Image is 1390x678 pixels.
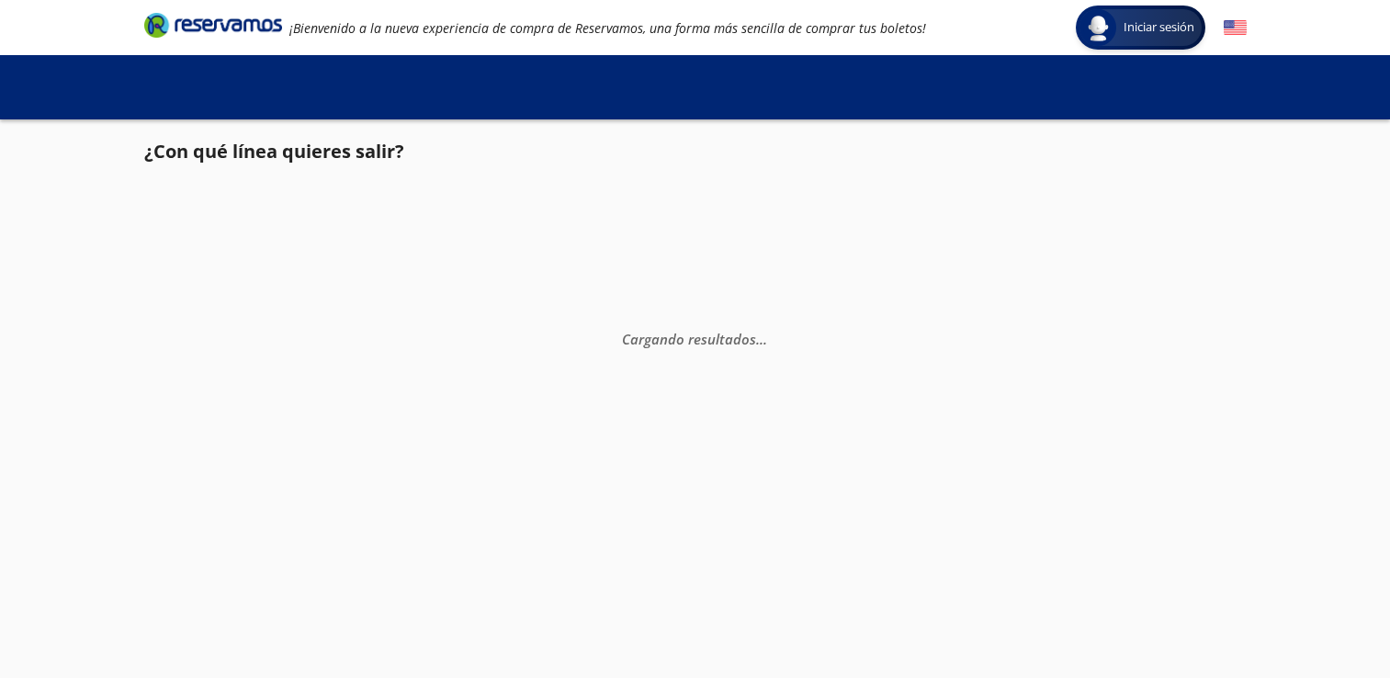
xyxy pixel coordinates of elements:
[756,330,760,348] span: .
[289,19,926,37] em: ¡Bienvenido a la nueva experiencia de compra de Reservamos, una forma más sencilla de comprar tus...
[760,330,763,348] span: .
[622,330,767,348] em: Cargando resultados
[144,138,404,165] p: ¿Con qué línea quieres salir?
[1116,18,1202,37] span: Iniciar sesión
[763,330,767,348] span: .
[144,11,282,44] a: Brand Logo
[1224,17,1247,40] button: English
[144,11,282,39] i: Brand Logo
